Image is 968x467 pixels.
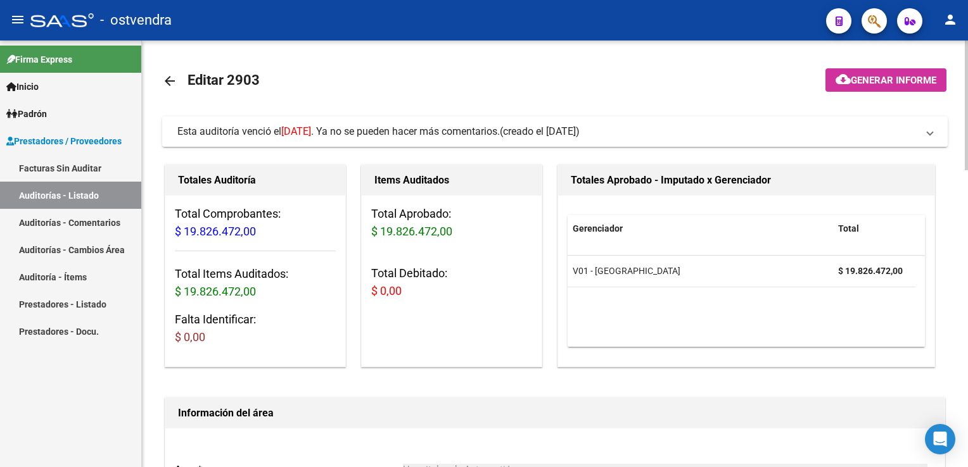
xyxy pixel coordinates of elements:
[178,403,932,423] h1: Información del área
[188,72,260,88] span: Editar 2903
[175,205,336,240] h3: Total Comprobantes:
[833,215,915,242] datatable-header-cell: Total
[10,12,25,27] mat-icon: menu
[175,265,336,301] h3: Total Items Auditados:
[571,170,922,190] h1: Totales Aprobado - Imputado x Gerenciador
[500,125,580,139] span: (creado el [DATE])
[175,285,256,298] span: $ 19.826.472,00
[6,134,122,148] span: Prestadores / Proveedores
[175,330,205,344] span: $ 0,00
[162,73,177,89] mat-icon: arrow_back
[177,125,500,137] span: Esta auditoría venció el . Ya no se pueden hacer más comentarios.
[100,6,172,34] span: - ostvendra
[178,170,333,190] h1: Totales Auditoría
[851,75,936,86] span: Generar informe
[374,170,529,190] h1: Items Auditados
[162,116,948,147] mat-expansion-panel-header: Esta auditoría venció el[DATE]. Ya no se pueden hacer más comentarios.(creado el [DATE])
[838,266,903,276] strong: $ 19.826.472,00
[836,72,851,87] mat-icon: cloud_download
[6,107,47,121] span: Padrón
[175,311,336,346] h3: Falta Identificar:
[925,424,955,454] div: Open Intercom Messenger
[6,80,39,94] span: Inicio
[573,223,623,233] span: Gerenciador
[825,68,946,92] button: Generar informe
[371,265,532,300] h3: Total Debitado:
[371,225,452,238] span: $ 19.826.472,00
[838,223,859,233] span: Total
[568,215,833,242] datatable-header-cell: Gerenciador
[371,205,532,240] h3: Total Aprobado:
[6,53,72,66] span: Firma Express
[281,125,311,137] span: [DATE]
[175,225,256,238] span: $ 19.826.472,00
[943,12,958,27] mat-icon: person
[573,266,680,276] span: V01 - [GEOGRAPHIC_DATA]
[371,284,402,297] span: $ 0,00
